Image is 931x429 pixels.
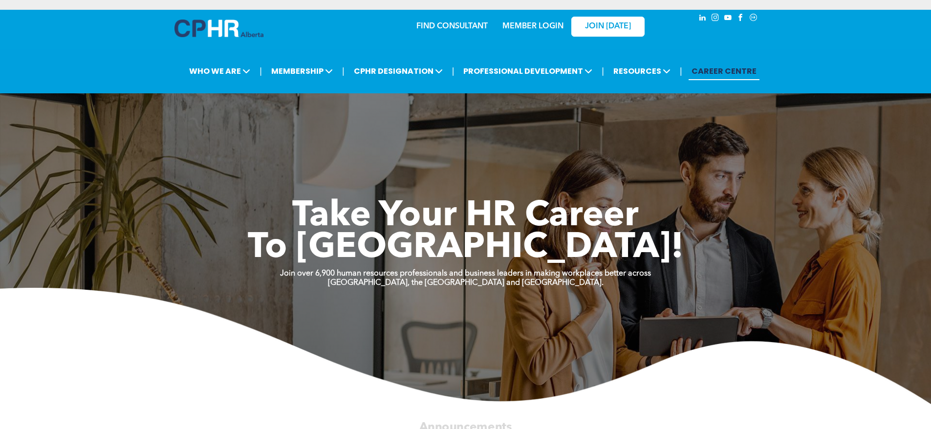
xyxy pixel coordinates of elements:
span: CPHR DESIGNATION [351,62,446,80]
span: WHO WE ARE [186,62,253,80]
a: FIND CONSULTANT [416,22,488,30]
li: | [342,61,345,81]
span: RESOURCES [610,62,673,80]
li: | [452,61,455,81]
a: JOIN [DATE] [571,17,645,37]
a: linkedin [697,12,708,25]
img: A blue and white logo for cp alberta [174,20,263,37]
a: Social network [748,12,759,25]
a: MEMBER LOGIN [502,22,563,30]
span: To [GEOGRAPHIC_DATA]! [248,231,684,266]
span: PROFESSIONAL DEVELOPMENT [460,62,595,80]
strong: [GEOGRAPHIC_DATA], the [GEOGRAPHIC_DATA] and [GEOGRAPHIC_DATA]. [328,279,604,287]
span: Take Your HR Career [292,199,639,234]
strong: Join over 6,900 human resources professionals and business leaders in making workplaces better ac... [280,270,651,278]
li: | [680,61,682,81]
a: instagram [710,12,721,25]
a: CAREER CENTRE [689,62,759,80]
a: youtube [723,12,734,25]
li: | [260,61,262,81]
a: facebook [736,12,746,25]
span: MEMBERSHIP [268,62,336,80]
span: JOIN [DATE] [585,22,631,31]
li: | [602,61,604,81]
